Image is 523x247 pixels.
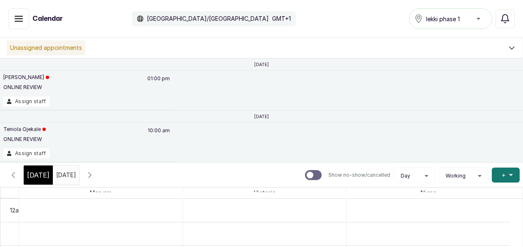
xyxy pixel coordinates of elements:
[446,173,466,179] span: Working
[401,173,410,179] span: Day
[502,171,506,179] span: +
[146,126,171,148] p: 10:00 am
[32,14,63,24] h1: Calendar
[3,148,50,158] button: Assign staff
[252,188,277,198] span: Victoria
[27,170,50,180] span: [DATE]
[3,96,50,106] button: Assign staff
[328,172,390,178] p: Show no-show/cancelled
[442,173,485,179] button: Working
[146,74,171,96] p: 01:00 pm
[409,8,492,29] button: lekki phase 1
[419,188,438,198] span: Nurse
[88,188,113,198] span: Maryam
[272,15,291,23] p: GMT+1
[3,126,46,133] p: Teniola Ojekale
[3,136,46,143] p: ONLINE REVIEW
[24,165,53,185] div: [DATE]
[492,168,520,183] button: +
[397,173,431,179] button: Day
[3,74,49,81] p: [PERSON_NAME]
[254,114,269,119] p: [DATE]
[7,40,85,55] p: Unassigned appointments
[3,84,49,91] p: ONLINE REVIEW
[147,15,269,23] p: [GEOGRAPHIC_DATA]/[GEOGRAPHIC_DATA]
[8,206,25,215] div: 12am
[426,15,460,23] span: lekki phase 1
[254,62,269,67] p: [DATE]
